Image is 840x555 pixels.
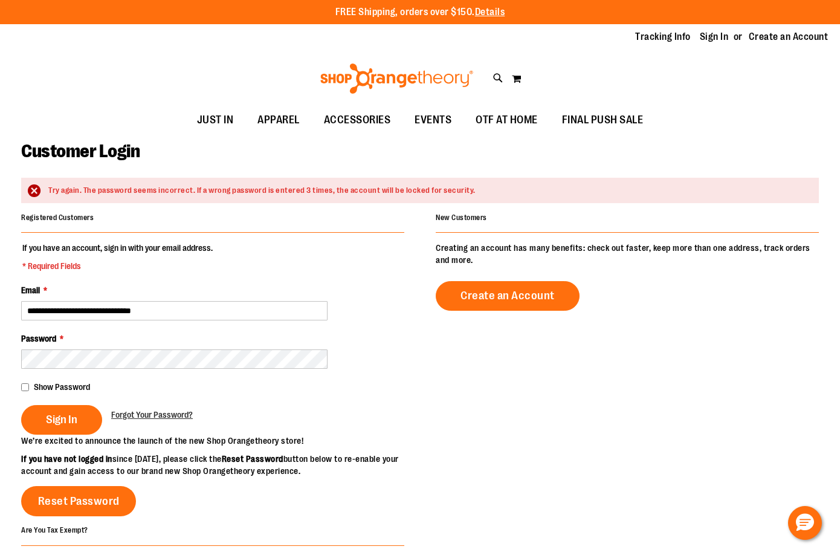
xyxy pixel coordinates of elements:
[21,526,88,534] strong: Are You Tax Exempt?
[21,334,56,343] span: Password
[34,382,90,392] span: Show Password
[21,405,102,435] button: Sign In
[245,106,312,134] a: APPAREL
[436,213,487,222] strong: New Customers
[436,281,580,311] a: Create an Account
[185,106,246,134] a: JUST IN
[749,30,829,44] a: Create an Account
[635,30,691,44] a: Tracking Info
[415,106,451,134] span: EVENTS
[46,413,77,426] span: Sign In
[21,486,136,516] a: Reset Password
[562,106,644,134] span: FINAL PUSH SALE
[335,5,505,19] p: FREE Shipping, orders over $150.
[550,106,656,134] a: FINAL PUSH SALE
[197,106,234,134] span: JUST IN
[21,453,420,477] p: since [DATE], please click the button below to re-enable your account and gain access to our bran...
[48,185,807,196] div: Try again. The password seems incorrect. If a wrong password is entered 3 times, the account will...
[402,106,464,134] a: EVENTS
[476,106,538,134] span: OTF AT HOME
[257,106,300,134] span: APPAREL
[21,213,94,222] strong: Registered Customers
[38,495,120,508] span: Reset Password
[436,242,819,266] p: Creating an account has many benefits: check out faster, keep more than one address, track orders...
[700,30,729,44] a: Sign In
[460,289,555,302] span: Create an Account
[318,63,475,94] img: Shop Orangetheory
[21,454,112,464] strong: If you have not logged in
[788,506,822,540] button: Hello, have a question? Let’s chat.
[21,141,140,161] span: Customer Login
[222,454,283,464] strong: Reset Password
[22,260,213,272] span: * Required Fields
[111,409,193,421] a: Forgot Your Password?
[312,106,403,134] a: ACCESSORIES
[324,106,391,134] span: ACCESSORIES
[21,242,214,272] legend: If you have an account, sign in with your email address.
[464,106,550,134] a: OTF AT HOME
[21,435,420,447] p: We’re excited to announce the launch of the new Shop Orangetheory store!
[111,410,193,420] span: Forgot Your Password?
[21,285,40,295] span: Email
[475,7,505,18] a: Details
